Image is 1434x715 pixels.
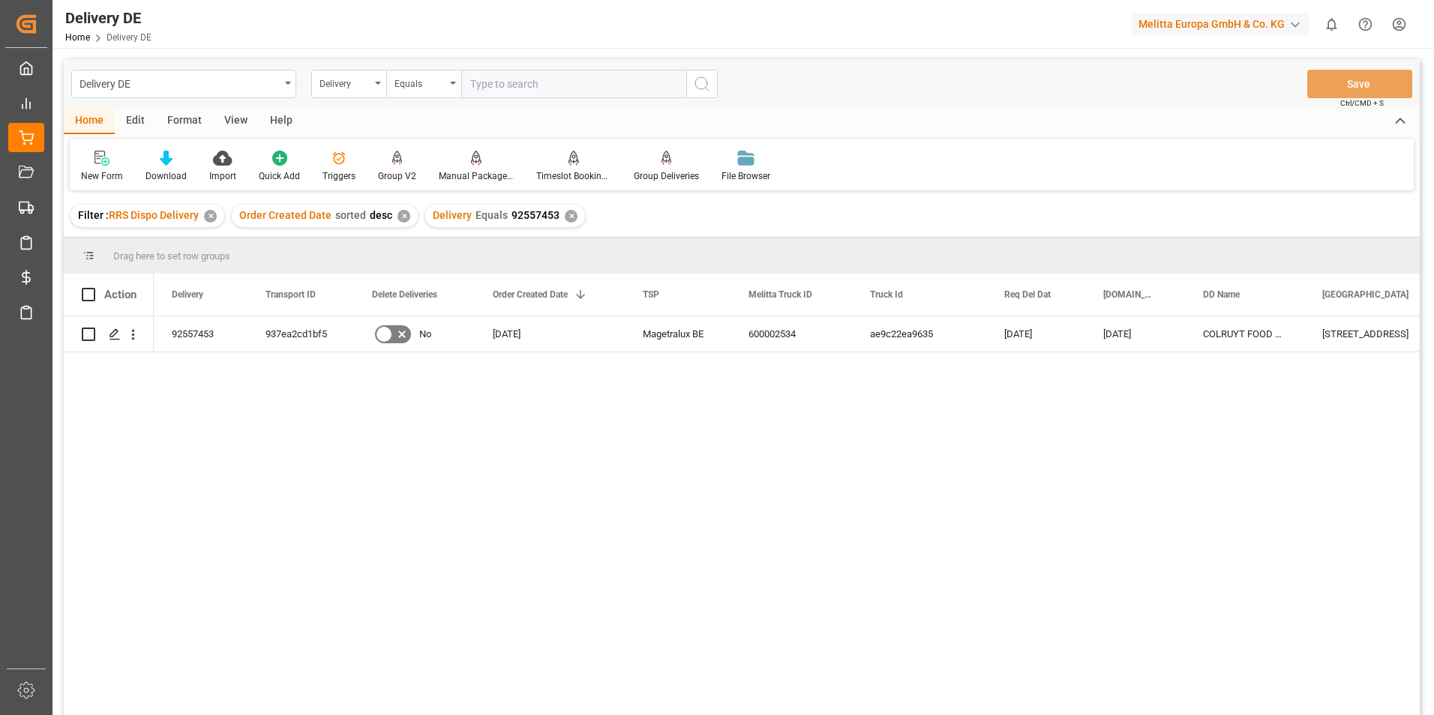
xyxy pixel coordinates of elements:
[870,289,903,300] span: Truck Id
[433,209,472,221] span: Delivery
[634,169,699,183] div: Group Deliveries
[81,169,123,183] div: New Form
[1185,316,1304,352] div: COLRUYT FOOD GHISLENGHIEN
[372,289,437,300] span: Delete Deliveries
[115,109,156,134] div: Edit
[748,289,812,300] span: Melitta Truck ID
[1004,289,1051,300] span: Req Del Dat
[65,7,151,29] div: Delivery DE
[259,169,300,183] div: Quick Add
[852,316,986,352] div: ae9c22ea9635
[1307,70,1412,98] button: Save
[386,70,461,98] button: open menu
[397,210,410,223] div: ✕
[461,70,686,98] input: Type to search
[265,289,316,300] span: Transport ID
[319,73,370,91] div: Delivery
[247,316,354,352] div: 937ea2cd1bf5
[475,209,508,221] span: Equals
[1322,289,1408,300] span: [GEOGRAPHIC_DATA]
[439,169,514,183] div: Manual Package TypeDetermination
[213,109,259,134] div: View
[335,209,366,221] span: sorted
[721,169,770,183] div: File Browser
[1132,10,1315,38] button: Melitta Europa GmbH & Co. KG
[204,210,217,223] div: ✕
[511,209,559,221] span: 92557453
[64,316,154,352] div: Press SPACE to select this row.
[209,169,236,183] div: Import
[370,209,392,221] span: desc
[71,70,296,98] button: open menu
[65,32,90,43] a: Home
[259,109,304,134] div: Help
[686,70,718,98] button: search button
[986,316,1085,352] div: [DATE]
[565,210,577,223] div: ✕
[1203,289,1240,300] span: DD Name
[378,169,416,183] div: Group V2
[145,169,187,183] div: Download
[1103,289,1153,300] span: [DOMAIN_NAME] Dat
[1348,7,1382,41] button: Help Center
[1340,97,1384,109] span: Ctrl/CMD + S
[1315,7,1348,41] button: show 0 new notifications
[113,250,230,262] span: Drag here to set row groups
[493,289,568,300] span: Order Created Date
[79,73,280,92] div: Delivery DE
[475,316,625,352] div: [DATE]
[311,70,386,98] button: open menu
[78,209,109,221] span: Filter :
[322,169,355,183] div: Triggers
[156,109,213,134] div: Format
[1085,316,1185,352] div: [DATE]
[154,316,247,352] div: 92557453
[172,289,203,300] span: Delivery
[536,169,611,183] div: Timeslot Booking Report
[625,316,730,352] div: Magetralux BE
[643,289,659,300] span: TSP
[104,288,136,301] div: Action
[1132,13,1309,35] div: Melitta Europa GmbH & Co. KG
[730,316,852,352] div: 600002534
[109,209,199,221] span: RRS Dispo Delivery
[394,73,445,91] div: Equals
[64,109,115,134] div: Home
[239,209,331,221] span: Order Created Date
[419,317,431,352] span: No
